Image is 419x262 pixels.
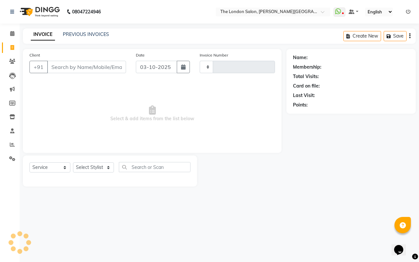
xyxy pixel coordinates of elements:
div: Membership: [293,64,321,71]
label: Date [136,52,145,58]
div: Total Visits: [293,73,319,80]
span: Select & add items from the list below [29,81,275,146]
div: Name: [293,54,308,61]
button: Create New [343,31,381,41]
input: Search by Name/Mobile/Email/Code [47,61,126,73]
button: +91 [29,61,48,73]
input: Search or Scan [119,162,191,172]
a: INVOICE [31,29,55,41]
a: PREVIOUS INVOICES [63,31,109,37]
label: Client [29,52,40,58]
img: logo [17,3,62,21]
label: Invoice Number [200,52,228,58]
div: Card on file: [293,83,320,90]
div: Last Visit: [293,92,315,99]
b: 08047224946 [72,3,101,21]
button: Save [384,31,407,41]
div: Points: [293,102,308,108]
iframe: chat widget [392,236,412,255]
